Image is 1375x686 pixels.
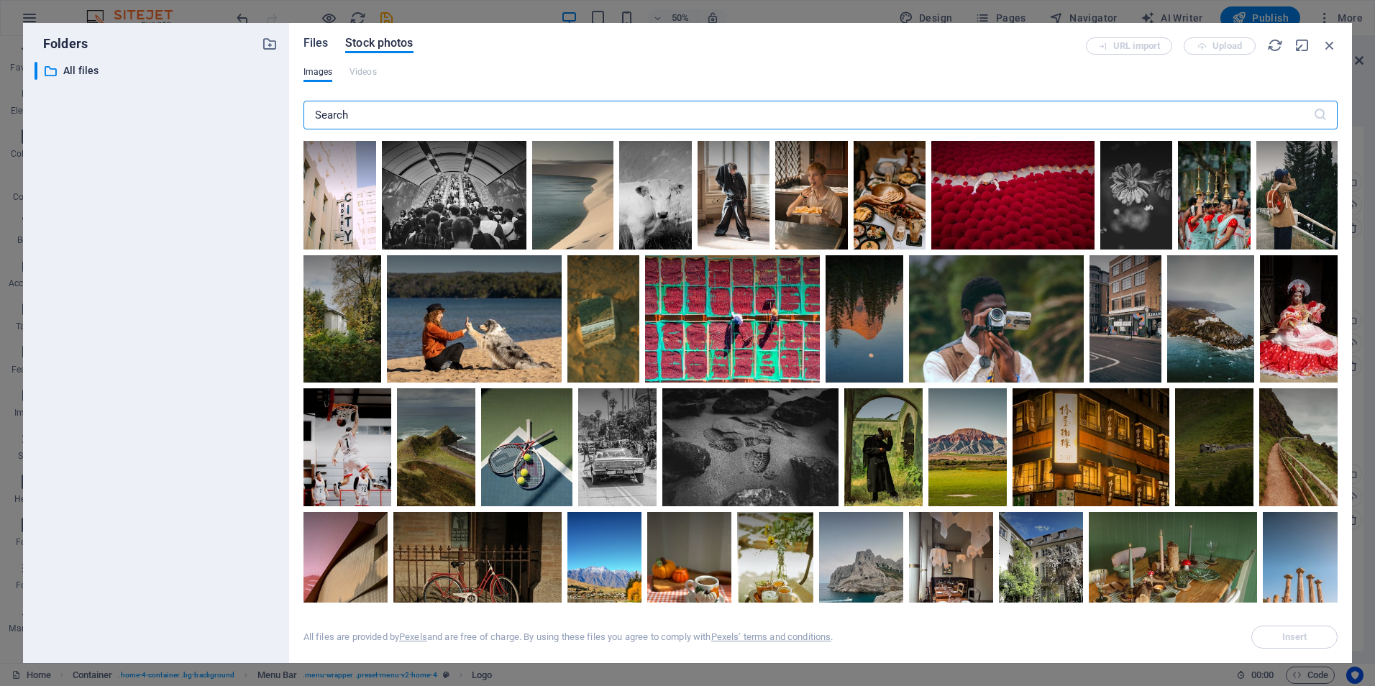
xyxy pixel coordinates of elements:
span: Images [303,63,333,81]
a: Pexels [399,631,427,642]
span: Stock photos [345,35,413,52]
div: All files are provided by and are free of charge. By using these files you agree to comply with . [303,631,833,644]
span: This file type is not supported by this element [350,63,377,81]
i: Minimize [1294,37,1310,53]
p: Folders [35,35,88,53]
input: Search [303,101,1313,129]
i: Close [1322,37,1338,53]
span: Files [303,35,329,52]
span: Select a file first [1251,626,1338,649]
div: ​ [35,62,37,80]
p: All files [63,63,251,79]
a: Pexels’ terms and conditions [711,631,831,642]
i: Create new folder [262,36,278,52]
i: Reload [1267,37,1283,53]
